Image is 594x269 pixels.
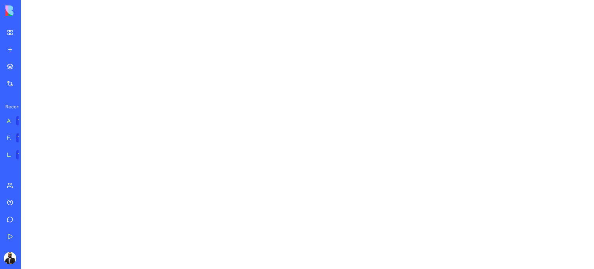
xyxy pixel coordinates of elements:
div: TRY [16,116,29,125]
div: Literary Blog [7,151,11,159]
div: TRY [16,150,29,159]
img: logo [5,5,53,16]
img: ACg8ocIjUCoCgHuLxU82bbkJLNtcDwKNmhNPLY6zje-QmkVZAb_UuR4e=s96-c [4,252,16,264]
span: Recent [2,104,19,110]
a: AI Logo GeneratorTRY [2,113,33,129]
div: Feedback Form [7,134,11,142]
div: AI Logo Generator [7,117,11,125]
a: Feedback FormTRY [2,130,33,146]
a: Literary BlogTRY [2,147,33,163]
div: TRY [16,133,29,142]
